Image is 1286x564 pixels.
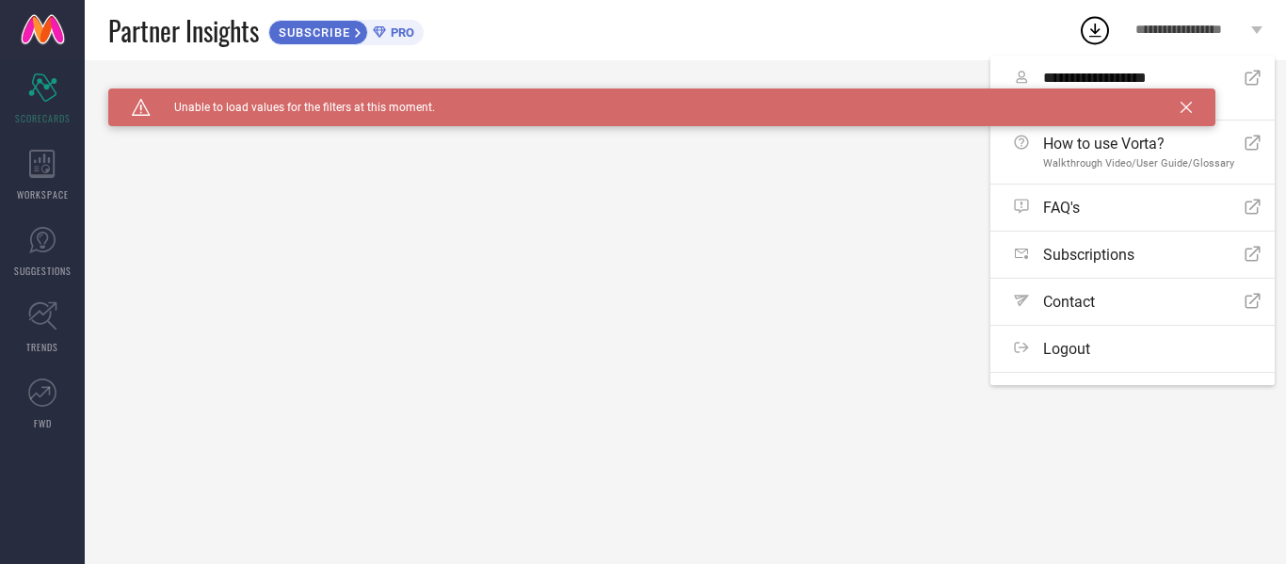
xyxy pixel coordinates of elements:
[151,101,435,114] span: Unable to load values for the filters at this moment.
[26,340,58,354] span: TRENDS
[1043,246,1134,264] span: Subscriptions
[15,111,71,125] span: SCORECARDS
[1043,340,1090,358] span: Logout
[1043,293,1095,311] span: Contact
[386,25,414,40] span: PRO
[14,264,72,278] span: SUGGESTIONS
[108,89,1262,104] div: Unable to load filters at this moment. Please try later.
[34,416,52,430] span: FWD
[1078,13,1112,47] div: Open download list
[108,11,259,50] span: Partner Insights
[17,187,69,201] span: WORKSPACE
[1043,199,1080,217] span: FAQ's
[990,232,1275,278] a: Subscriptions
[268,15,424,45] a: SUBSCRIBEPRO
[990,279,1275,325] a: Contact
[269,25,355,40] span: SUBSCRIBE
[990,185,1275,231] a: FAQ's
[1043,157,1234,169] span: Walkthrough Video/User Guide/Glossary
[1043,135,1234,153] span: How to use Vorta?
[990,121,1275,184] a: How to use Vorta?Walkthrough Video/User Guide/Glossary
